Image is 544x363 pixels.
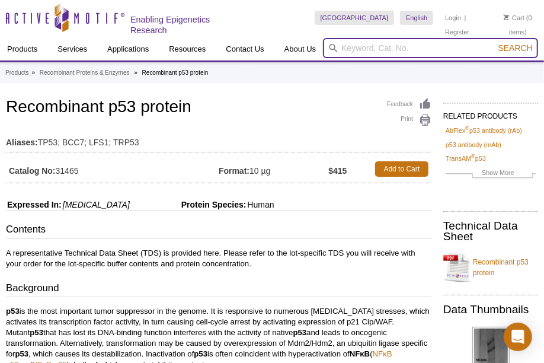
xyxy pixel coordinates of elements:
[134,69,137,76] li: »
[6,137,38,148] strong: Aliases:
[31,69,35,76] li: »
[471,154,475,160] sup: ®
[246,200,274,209] span: Human
[6,130,431,149] td: TP53; BCC7; LFS1; TRP53
[387,98,431,111] a: Feedback
[6,281,431,298] h3: Background
[446,125,522,136] a: AbFlex®p53 antibody (rAb)
[328,165,347,176] strong: $415
[142,69,209,76] li: Recombinant p53 protein
[315,11,395,25] a: [GEOGRAPHIC_DATA]
[219,165,249,176] strong: Format:
[498,11,538,39] li: (0 items)
[219,158,328,180] td: 10 µg
[162,38,213,60] a: Resources
[350,349,370,358] strong: NFκB
[194,349,207,358] strong: p53
[40,68,130,78] a: Recombinant Proteins & Enzymes
[132,200,247,209] span: Protein Species:
[443,221,538,242] h2: Technical Data Sheet
[100,38,156,60] a: Applications
[387,114,431,127] a: Print
[15,349,28,358] strong: p53
[445,14,461,22] a: Login
[6,222,431,239] h3: Contents
[6,200,62,209] span: Expressed In:
[6,98,431,118] h1: Recombinant p53 protein
[446,167,536,181] a: Show More
[6,307,20,316] strong: p53
[498,43,533,53] span: Search
[466,126,470,132] sup: ®
[504,323,532,351] div: Open Intercom Messenger
[465,11,466,25] li: |
[30,328,43,337] strong: p53
[50,38,94,60] a: Services
[323,38,538,58] input: Keyword, Cat. No.
[443,304,538,315] h2: Data Thumbnails
[504,14,524,22] a: Cart
[443,103,538,124] h2: RELATED PRODUCTS
[446,153,486,164] a: TransAM®p53
[219,38,271,60] a: Contact Us
[130,14,234,36] h2: Enabling Epigenetics Research
[445,28,469,36] a: Register
[400,11,433,25] a: English
[6,158,219,180] td: 31465
[63,200,130,209] i: [MEDICAL_DATA]
[495,43,536,53] button: Search
[6,248,431,269] p: A representative Technical Data Sheet (TDS) is provided here. Please refer to the lot-specific TD...
[443,250,538,285] a: Recombinant p53 protein
[9,165,56,176] strong: Catalog No:
[277,38,323,60] a: About Us
[375,161,428,177] a: Add to Cart
[504,14,509,20] img: Your Cart
[293,328,307,337] strong: p53
[446,139,501,150] a: p53 antibody (mAb)
[5,68,28,78] a: Products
